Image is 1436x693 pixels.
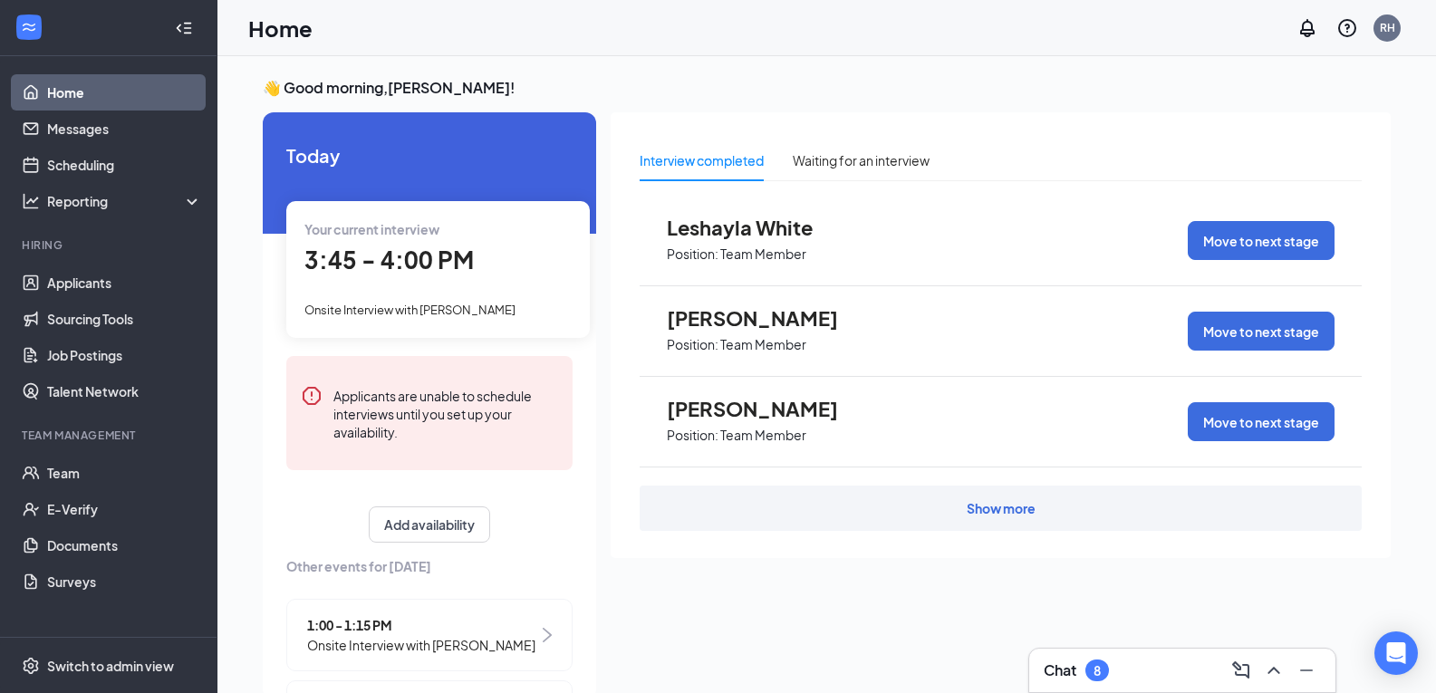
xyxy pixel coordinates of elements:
[667,306,866,330] span: [PERSON_NAME]
[263,78,1391,98] h3: 👋 Good morning, [PERSON_NAME] !
[47,527,202,563] a: Documents
[22,428,198,443] div: Team Management
[1263,659,1285,681] svg: ChevronUp
[720,245,806,263] p: Team Member
[1044,660,1076,680] h3: Chat
[967,499,1036,517] div: Show more
[720,336,806,353] p: Team Member
[286,141,573,169] span: Today
[1188,312,1335,351] button: Move to next stage
[286,556,573,576] span: Other events for [DATE]
[793,150,930,170] div: Waiting for an interview
[667,245,718,263] p: Position:
[47,491,202,527] a: E-Verify
[47,455,202,491] a: Team
[47,74,202,111] a: Home
[22,192,40,210] svg: Analysis
[47,301,202,337] a: Sourcing Tools
[640,150,764,170] div: Interview completed
[20,18,38,36] svg: WorkstreamLogo
[1374,631,1418,675] div: Open Intercom Messenger
[1188,221,1335,260] button: Move to next stage
[304,221,439,237] span: Your current interview
[47,111,202,147] a: Messages
[1336,17,1358,39] svg: QuestionInfo
[22,237,198,253] div: Hiring
[667,216,866,239] span: Leshayla White
[47,373,202,409] a: Talent Network
[248,13,313,43] h1: Home
[333,385,558,441] div: Applicants are unable to schedule interviews until you set up your availability.
[1296,17,1318,39] svg: Notifications
[47,337,202,373] a: Job Postings
[667,336,718,353] p: Position:
[304,303,516,317] span: Onsite Interview with [PERSON_NAME]
[720,427,806,444] p: Team Member
[175,19,193,37] svg: Collapse
[1230,659,1252,681] svg: ComposeMessage
[301,385,323,407] svg: Error
[47,563,202,600] a: Surveys
[47,657,174,675] div: Switch to admin view
[22,657,40,675] svg: Settings
[1259,656,1288,685] button: ChevronUp
[1292,656,1321,685] button: Minimize
[1227,656,1256,685] button: ComposeMessage
[667,397,866,420] span: [PERSON_NAME]
[304,245,474,274] span: 3:45 - 4:00 PM
[1188,402,1335,441] button: Move to next stage
[47,265,202,301] a: Applicants
[667,427,718,444] p: Position:
[307,635,535,655] span: Onsite Interview with [PERSON_NAME]
[1380,20,1395,35] div: RH
[47,147,202,183] a: Scheduling
[47,192,203,210] div: Reporting
[307,615,535,635] span: 1:00 - 1:15 PM
[369,506,490,543] button: Add availability
[1094,663,1101,679] div: 8
[1296,659,1317,681] svg: Minimize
